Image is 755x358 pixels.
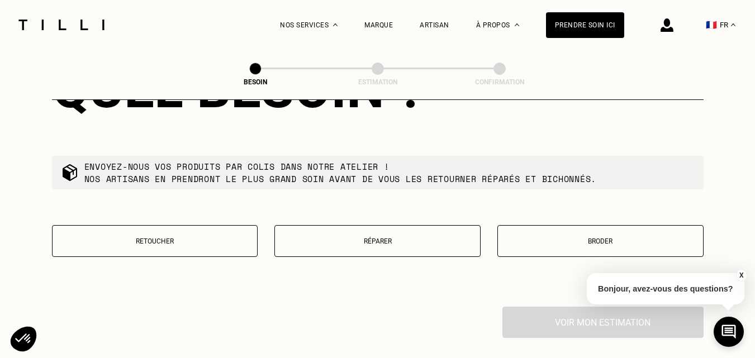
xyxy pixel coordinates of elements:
img: Menu déroulant [333,23,338,26]
p: Retoucher [58,237,252,245]
p: Envoyez-nous vos produits par colis dans notre atelier ! Nos artisans en prendront le plus grand ... [84,160,597,185]
a: Marque [364,21,393,29]
img: commande colis [61,164,79,182]
div: Besoin [200,78,311,86]
img: menu déroulant [731,23,735,26]
span: 🇫🇷 [706,20,717,30]
button: Broder [497,225,704,257]
p: Broder [504,237,697,245]
img: icône connexion [661,18,673,32]
div: Estimation [322,78,434,86]
a: Artisan [420,21,449,29]
div: Confirmation [444,78,555,86]
p: Réparer [281,237,474,245]
button: Retoucher [52,225,258,257]
p: Bonjour, avez-vous des questions? [587,273,744,304]
button: Réparer [274,225,481,257]
img: Logo du service de couturière Tilli [15,20,108,30]
a: Prendre soin ici [546,12,624,38]
img: Menu déroulant à propos [515,23,519,26]
button: X [735,269,747,281]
